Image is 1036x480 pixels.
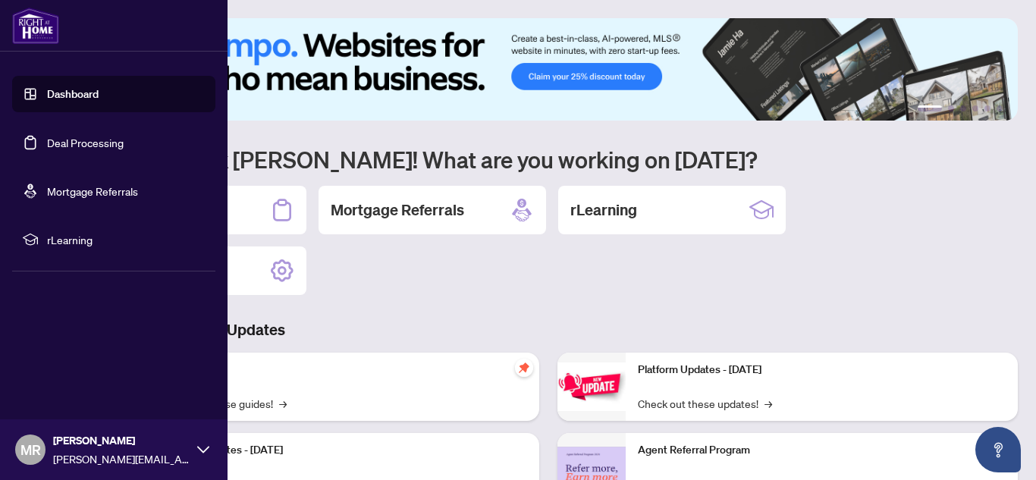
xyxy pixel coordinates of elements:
a: Check out these updates!→ [638,395,772,412]
p: Platform Updates - [DATE] [638,362,1006,378]
button: 5 [984,105,990,111]
span: [PERSON_NAME] [53,432,190,449]
button: 4 [972,105,978,111]
button: 1 [918,105,942,111]
span: [PERSON_NAME][EMAIL_ADDRESS][DOMAIN_NAME] [53,450,190,467]
h1: Welcome back [PERSON_NAME]! What are you working on [DATE]? [79,145,1018,174]
h3: Brokerage & Industry Updates [79,319,1018,340]
span: → [764,395,772,412]
h2: rLearning [570,199,637,221]
a: Mortgage Referrals [47,184,138,198]
p: Platform Updates - [DATE] [159,442,527,459]
span: → [279,395,287,412]
p: Agent Referral Program [638,442,1006,459]
button: 6 [997,105,1003,111]
img: logo [12,8,59,44]
a: Deal Processing [47,136,124,149]
span: rLearning [47,231,205,248]
button: Open asap [975,427,1021,472]
a: Dashboard [47,87,99,101]
h2: Mortgage Referrals [331,199,464,221]
span: MR [20,439,41,460]
p: Self-Help [159,362,527,378]
span: pushpin [515,359,533,377]
button: 3 [960,105,966,111]
img: Slide 0 [79,18,1018,121]
img: Platform Updates - June 23, 2025 [557,362,626,410]
button: 2 [948,105,954,111]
